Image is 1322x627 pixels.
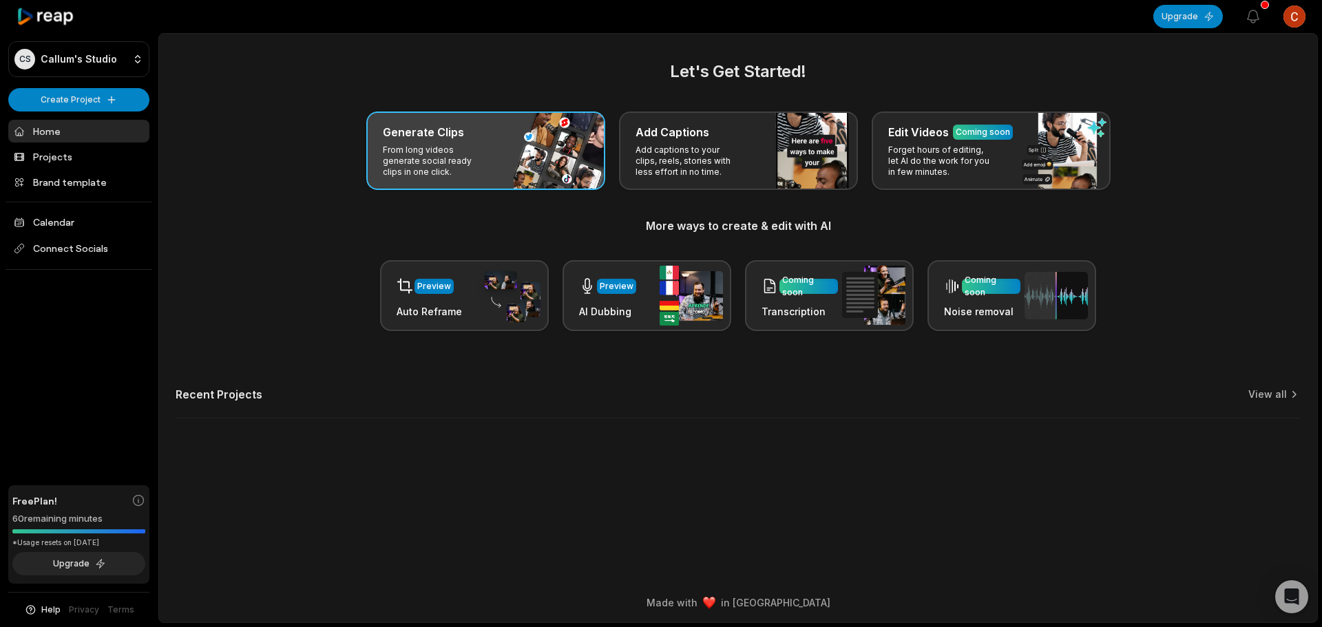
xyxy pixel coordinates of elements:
[383,145,490,178] p: From long videos generate social ready clips in one click.
[41,604,61,616] span: Help
[176,59,1301,84] h2: Let's Get Started!
[965,274,1018,299] div: Coming soon
[417,280,451,293] div: Preview
[888,124,949,140] h3: Edit Videos
[703,597,715,609] img: heart emoji
[12,538,145,548] div: *Usage resets on [DATE]
[176,217,1301,234] h3: More ways to create & edit with AI
[1248,387,1287,401] a: View all
[14,49,35,70] div: CS
[944,304,1020,319] h3: Noise removal
[8,236,149,261] span: Connect Socials
[8,171,149,193] a: Brand template
[41,53,117,65] p: Callum's Studio
[636,145,742,178] p: Add captions to your clips, reels, stories with less effort in no time.
[762,304,838,319] h3: Transcription
[579,304,636,319] h3: AI Dubbing
[1025,272,1088,319] img: noise_removal.png
[636,124,709,140] h3: Add Captions
[8,145,149,168] a: Projects
[12,512,145,526] div: 60 remaining minutes
[888,145,995,178] p: Forget hours of editing, let AI do the work for you in few minutes.
[8,211,149,233] a: Calendar
[660,266,723,326] img: ai_dubbing.png
[477,269,541,323] img: auto_reframe.png
[1153,5,1223,28] button: Upgrade
[171,595,1305,610] div: Made with in [GEOGRAPHIC_DATA]
[397,304,462,319] h3: Auto Reframe
[69,604,99,616] a: Privacy
[782,274,835,299] div: Coming soon
[956,126,1010,138] div: Coming soon
[12,552,145,575] button: Upgrade
[600,280,633,293] div: Preview
[8,88,149,111] button: Create Project
[12,493,57,508] span: Free Plan!
[1275,580,1308,613] div: Open Intercom Messenger
[176,387,262,401] h2: Recent Projects
[24,604,61,616] button: Help
[383,124,464,140] h3: Generate Clips
[842,266,905,325] img: transcription.png
[107,604,134,616] a: Terms
[8,120,149,142] a: Home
